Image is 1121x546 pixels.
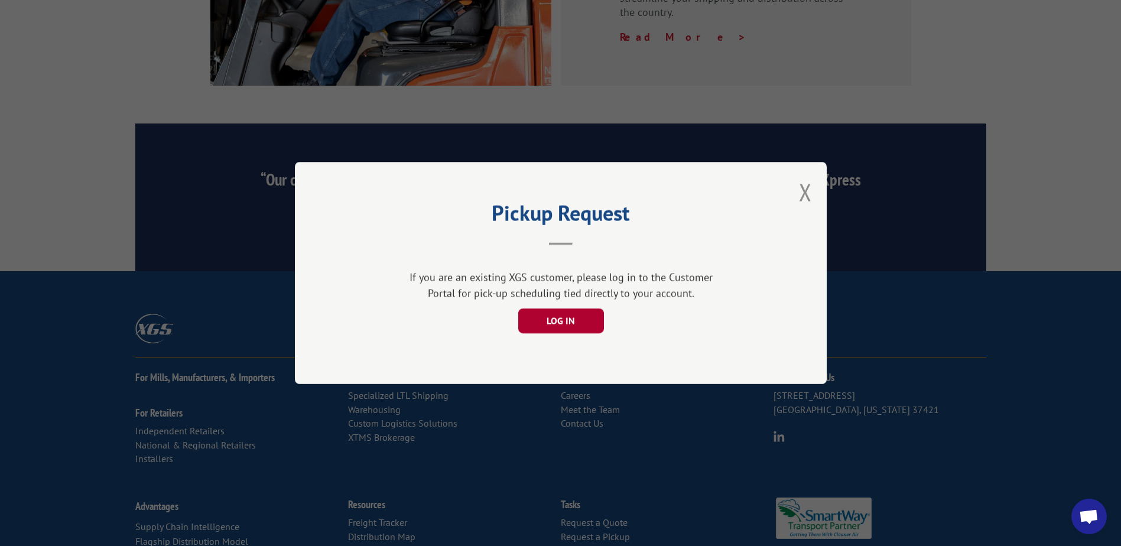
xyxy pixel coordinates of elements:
h2: Pickup Request [354,205,768,227]
div: If you are an existing XGS customer, please log in to the Customer Portal for pick-up scheduling ... [404,269,717,301]
button: LOG IN [518,308,603,333]
a: LOG IN [518,316,603,327]
div: Open chat [1071,499,1107,534]
button: Close modal [799,177,812,208]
